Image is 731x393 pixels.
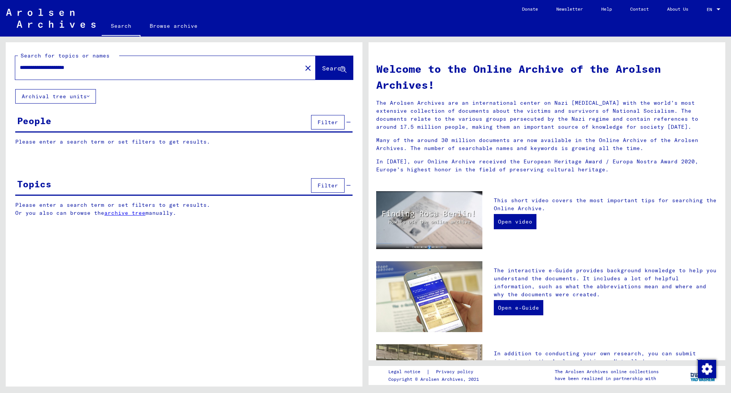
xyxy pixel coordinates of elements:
p: Many of the around 30 million documents are now available in the Online Archive of the Arolsen Ar... [376,136,718,152]
span: Filter [318,119,338,126]
p: Please enter a search term or set filters to get results. [15,138,353,146]
a: Legal notice [388,368,426,376]
button: Filter [311,115,345,129]
img: Arolsen_neg.svg [6,9,96,28]
p: In [DATE], our Online Archive received the European Heritage Award / Europa Nostra Award 2020, Eu... [376,158,718,174]
p: In addition to conducting your own research, you can submit inquiries to the Arolsen Archives. No... [494,350,718,382]
span: Search [322,64,345,72]
div: | [388,368,482,376]
a: Open e-Guide [494,300,543,315]
p: Please enter a search term or set filters to get results. Or you also can browse the manually. [15,201,353,217]
img: video.jpg [376,191,482,249]
button: Filter [311,178,345,193]
mat-icon: close [303,64,313,73]
p: This short video covers the most important tips for searching the Online Archive. [494,196,718,212]
mat-label: Search for topics or names [21,52,110,59]
a: archive tree [104,209,145,216]
p: The interactive e-Guide provides background knowledge to help you understand the documents. It in... [494,267,718,299]
div: Topics [17,177,51,191]
p: The Arolsen Archives are an international center on Nazi [MEDICAL_DATA] with the world’s most ext... [376,99,718,131]
a: Open video [494,214,536,229]
button: Search [316,56,353,80]
button: Archival tree units [15,89,96,104]
img: eguide.jpg [376,261,482,332]
a: Browse archive [140,17,207,35]
span: Filter [318,182,338,189]
button: Clear [300,60,316,75]
p: Copyright © Arolsen Archives, 2021 [388,376,482,383]
a: Search [102,17,140,37]
span: EN [707,7,715,12]
img: yv_logo.png [689,366,717,385]
p: have been realized in partnership with [555,375,659,382]
a: Privacy policy [430,368,482,376]
div: People [17,114,51,128]
h1: Welcome to the Online Archive of the Arolsen Archives! [376,61,718,93]
p: The Arolsen Archives online collections [555,368,659,375]
img: Change consent [698,360,716,378]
